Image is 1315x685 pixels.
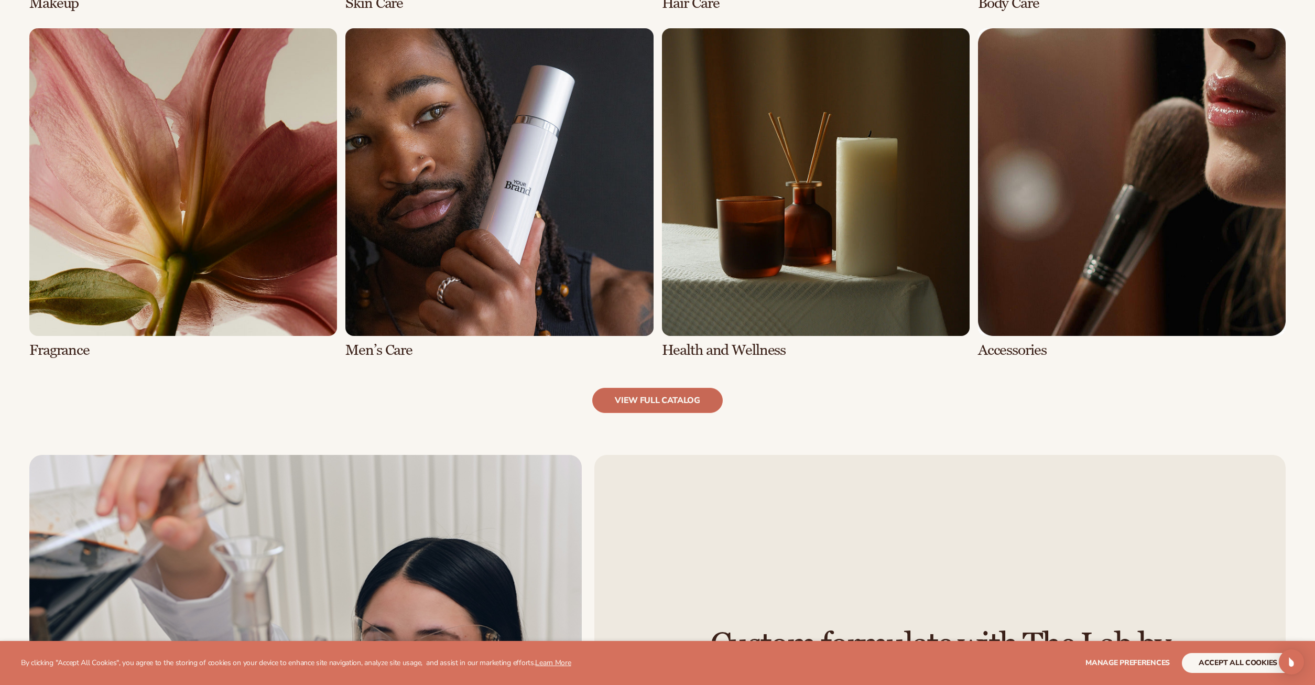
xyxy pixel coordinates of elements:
div: 6 / 8 [345,28,653,358]
a: Learn More [535,658,571,668]
button: accept all cookies [1182,653,1294,673]
span: Manage preferences [1085,658,1170,668]
p: By clicking "Accept All Cookies", you agree to the storing of cookies on your device to enhance s... [21,659,571,668]
div: 5 / 8 [29,28,337,358]
a: view full catalog [592,388,723,413]
div: Open Intercom Messenger [1279,649,1304,675]
div: 7 / 8 [662,28,970,358]
button: Manage preferences [1085,653,1170,673]
div: 8 / 8 [978,28,1286,358]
